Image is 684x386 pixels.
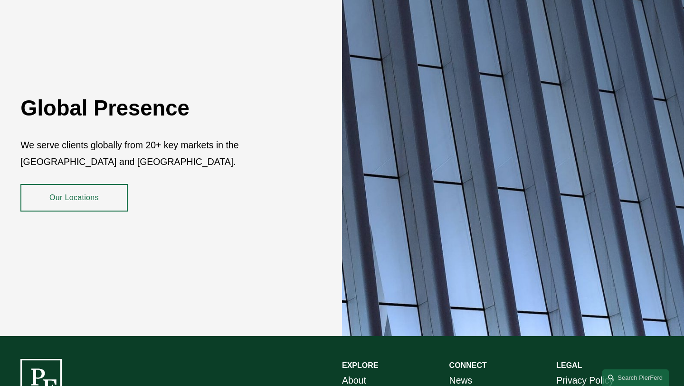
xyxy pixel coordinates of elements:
a: Search this site [602,369,669,386]
strong: CONNECT [449,361,487,369]
h2: Global Presence [20,96,288,122]
strong: EXPLORE [342,361,378,369]
a: Our Locations [20,184,128,212]
strong: LEGAL [556,361,582,369]
p: We serve clients globally from 20+ key markets in the [GEOGRAPHIC_DATA] and [GEOGRAPHIC_DATA]. [20,137,288,170]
